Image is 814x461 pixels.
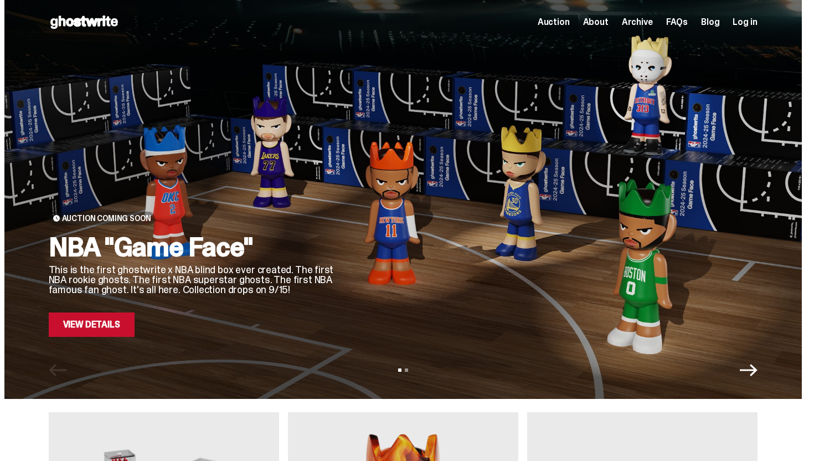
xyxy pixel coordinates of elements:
[740,361,758,379] button: Next
[666,18,688,27] a: FAQs
[701,18,719,27] a: Blog
[622,18,653,27] a: Archive
[733,18,757,27] a: Log in
[398,368,401,372] button: View slide 1
[405,368,408,372] button: View slide 2
[538,18,570,27] a: Auction
[49,234,337,260] h2: NBA "Game Face"
[583,18,609,27] a: About
[49,265,337,295] p: This is the first ghostwrite x NBA blind box ever created. The first NBA rookie ghosts. The first...
[49,313,135,337] a: View Details
[62,214,151,223] span: Auction Coming Soon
